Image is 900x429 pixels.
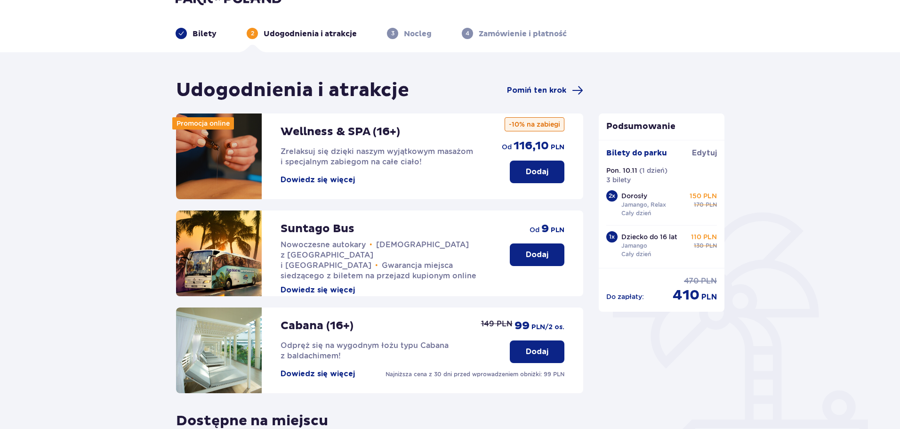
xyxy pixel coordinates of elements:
[507,85,566,96] span: Pomiń ten krok
[530,225,539,235] span: od
[176,28,217,39] div: Bilety
[502,142,512,152] span: od
[281,285,355,295] button: Dowiedz się więcej
[606,175,631,185] p: 3 bilety
[281,222,354,236] p: Suntago Bus
[281,369,355,379] button: Dowiedz się więcej
[375,261,378,270] span: •
[690,191,717,201] p: 150 PLN
[606,231,618,243] div: 1 x
[281,240,366,249] span: Nowoczesne autokary
[193,29,217,39] p: Bilety
[673,286,699,304] span: 410
[251,29,254,38] p: 2
[281,125,400,139] p: Wellness & SPA (16+)
[391,29,394,38] p: 3
[684,276,699,286] span: 470
[281,319,354,333] p: Cabana (16+)
[691,232,717,242] p: 110 PLN
[176,308,262,393] img: attraction
[692,148,717,158] span: Edytuj
[505,117,564,131] p: -10% na zabiegi
[606,166,637,175] p: Pon. 10.11
[176,210,262,296] img: attraction
[694,201,704,209] span: 170
[701,276,717,286] span: PLN
[639,166,667,175] p: ( 1 dzień )
[526,167,548,177] p: Dodaj
[510,340,564,363] button: Dodaj
[264,29,357,39] p: Udogodnienia i atrakcje
[606,292,644,301] p: Do zapłaty :
[172,117,234,130] div: Promocja online
[176,113,262,199] img: attraction
[462,28,567,39] div: 4Zamówienie i płatność
[481,319,513,329] p: 149 PLN
[510,243,564,266] button: Dodaj
[621,232,677,242] p: Dziecko do 16 lat
[507,85,583,96] a: Pomiń ten krok
[694,242,704,250] span: 130
[551,226,564,235] span: PLN
[176,79,409,102] h1: Udogodnienia i atrakcje
[599,121,725,132] p: Podsumowanie
[510,161,564,183] button: Dodaj
[370,240,372,250] span: •
[281,341,449,360] span: Odpręż się na wygodnym łożu typu Cabana z baldachimem!
[404,29,432,39] p: Nocleg
[606,148,667,158] p: Bilety do parku
[621,242,647,250] p: Jamango
[706,201,717,209] span: PLN
[706,242,717,250] span: PLN
[606,190,618,202] div: 2 x
[621,250,651,259] p: Cały dzień
[466,29,469,38] p: 4
[621,201,666,209] p: Jamango, Relax
[281,175,355,185] button: Dowiedz się więcej
[526,347,548,357] p: Dodaj
[701,292,717,302] span: PLN
[514,139,549,153] span: 116,10
[281,147,473,166] span: Zrelaksuj się dzięki naszym wyjątkowym masażom i specjalnym zabiegom na całe ciało!
[479,29,567,39] p: Zamówienie i płatność
[387,28,432,39] div: 3Nocleg
[526,250,548,260] p: Dodaj
[551,143,564,152] span: PLN
[247,28,357,39] div: 2Udogodnienia i atrakcje
[541,222,549,236] span: 9
[531,323,564,332] span: PLN /2 os.
[621,209,651,218] p: Cały dzień
[514,319,530,333] span: 99
[281,240,469,270] span: [DEMOGRAPHIC_DATA] z [GEOGRAPHIC_DATA] i [GEOGRAPHIC_DATA]
[621,191,647,201] p: Dorosły
[386,370,564,379] p: Najniższa cena z 30 dni przed wprowadzeniem obniżki: 99 PLN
